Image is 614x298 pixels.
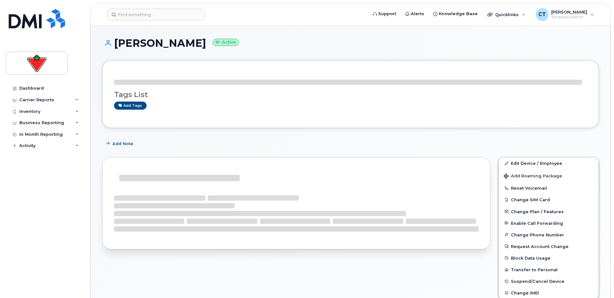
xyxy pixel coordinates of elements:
[504,174,562,180] span: Add Roaming Package
[499,252,599,264] button: Block Data Usage
[112,141,133,147] span: Add Note
[511,209,564,214] span: Change Plan / Features
[114,102,147,110] a: Add tags
[102,37,599,49] h1: [PERSON_NAME]
[499,182,599,194] button: Reset Voicemail
[511,221,563,225] span: Enable Call Forwarding
[499,275,599,287] button: Suspend/Cancel Device
[499,169,599,182] button: Add Roaming Package
[213,39,239,46] small: Active
[499,241,599,252] button: Request Account Change
[102,138,139,149] button: Add Note
[499,229,599,241] button: Change Phone Number
[511,279,564,284] span: Suspend/Cancel Device
[499,194,599,205] button: Change SIM Card
[499,206,599,217] button: Change Plan / Features
[114,91,587,99] h3: Tags List
[499,157,599,169] a: Edit Device / Employee
[499,217,599,229] button: Enable Call Forwarding
[499,264,599,275] button: Transfer to Personal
